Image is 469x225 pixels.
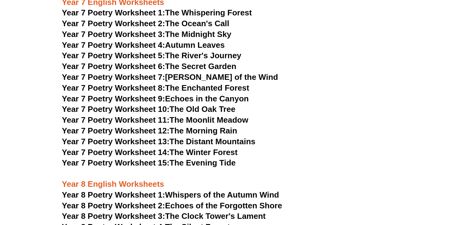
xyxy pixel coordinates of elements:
[62,148,238,157] a: Year 7 Poetry Worksheet 14:The Winter Forest
[62,83,249,92] a: Year 7 Poetry Worksheet 8:The Enchanted Forest
[62,169,407,190] h3: Year 8 English Worksheets
[62,211,266,221] a: Year 8 Poetry Worksheet 3:The Clock Tower's Lament
[62,30,232,39] a: Year 7 Poetry Worksheet 3:The Midnight Sky
[62,158,236,167] a: Year 7 Poetry Worksheet 15:The Evening Tide
[62,148,170,157] span: Year 7 Poetry Worksheet 14:
[62,201,165,210] span: Year 8 Poetry Worksheet 2:
[62,83,165,92] span: Year 7 Poetry Worksheet 8:
[62,94,165,103] span: Year 7 Poetry Worksheet 9:
[62,19,229,28] a: Year 7 Poetry Worksheet 2:The Ocean's Call
[62,40,225,50] a: Year 7 Poetry Worksheet 4:Autumn Leaves
[62,104,236,114] a: Year 7 Poetry Worksheet 10:The Old Oak Tree
[62,190,165,199] span: Year 8 Poetry Worksheet 1:
[62,158,170,167] span: Year 7 Poetry Worksheet 15:
[62,126,237,135] a: Year 7 Poetry Worksheet 12:The Morning Rain
[62,72,165,82] span: Year 7 Poetry Worksheet 7:
[62,201,282,210] a: Year 8 Poetry Worksheet 2:Echoes of the Forgotten Shore
[62,19,165,28] span: Year 7 Poetry Worksheet 2:
[62,126,170,135] span: Year 7 Poetry Worksheet 12:
[62,115,170,125] span: Year 7 Poetry Worksheet 11:
[62,115,249,125] a: Year 7 Poetry Worksheet 11:The Moonlit Meadow
[62,30,165,39] span: Year 7 Poetry Worksheet 3:
[62,137,170,146] span: Year 7 Poetry Worksheet 13:
[366,156,469,225] iframe: Chat Widget
[62,51,241,60] a: Year 7 Poetry Worksheet 5:The River's Journey
[62,40,165,50] span: Year 7 Poetry Worksheet 4:
[62,211,165,221] span: Year 8 Poetry Worksheet 3:
[62,104,170,114] span: Year 7 Poetry Worksheet 10:
[62,94,249,103] a: Year 7 Poetry Worksheet 9:Echoes in the Canyon
[62,190,279,199] a: Year 8 Poetry Worksheet 1:Whispers of the Autumn Wind
[62,62,165,71] span: Year 7 Poetry Worksheet 6:
[62,8,252,17] a: Year 7 Poetry Worksheet 1:The Whispering Forest
[62,72,278,82] a: Year 7 Poetry Worksheet 7:[PERSON_NAME] of the Wind
[62,51,165,60] span: Year 7 Poetry Worksheet 5:
[62,137,256,146] a: Year 7 Poetry Worksheet 13:The Distant Mountains
[62,8,165,17] span: Year 7 Poetry Worksheet 1:
[62,62,237,71] a: Year 7 Poetry Worksheet 6:The Secret Garden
